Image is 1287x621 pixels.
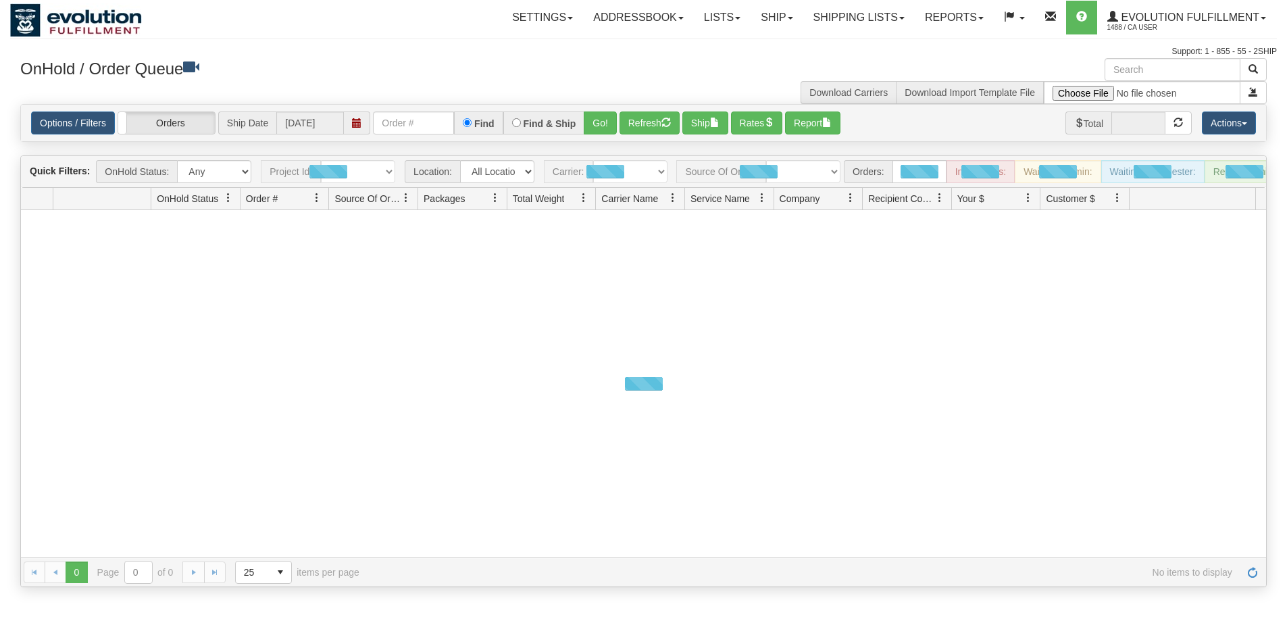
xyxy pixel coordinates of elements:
[1044,81,1240,104] input: Import
[584,111,617,134] button: Go!
[235,561,292,584] span: Page sizes drop down
[1106,187,1129,209] a: Customer $ filter column settings
[661,187,684,209] a: Carrier Name filter column settings
[601,192,658,205] span: Carrier Name
[217,187,240,209] a: OnHold Status filter column settings
[572,187,595,209] a: Total Weight filter column settings
[803,1,915,34] a: Shipping lists
[694,1,751,34] a: Lists
[1065,111,1112,134] span: Total
[620,111,680,134] button: Refresh
[915,1,994,34] a: Reports
[305,187,328,209] a: Order # filter column settings
[1205,160,1284,183] div: Ready to Ship:
[513,192,565,205] span: Total Weight
[868,192,934,205] span: Recipient Country
[751,1,803,34] a: Ship
[218,111,276,134] span: Ship Date
[21,156,1266,188] div: grid toolbar
[1107,21,1209,34] span: 1488 / CA User
[1101,160,1205,183] div: Waiting - Requester:
[334,192,401,205] span: Source Of Order
[957,192,984,205] span: Your $
[235,561,359,584] span: items per page
[809,87,888,98] a: Download Carriers
[892,160,947,183] div: New:
[1017,187,1040,209] a: Your $ filter column settings
[378,567,1232,578] span: No items to display
[424,192,465,205] span: Packages
[1202,111,1256,134] button: Actions
[1240,58,1267,81] button: Search
[905,87,1035,98] a: Download Import Template File
[405,160,460,183] span: Location:
[839,187,862,209] a: Company filter column settings
[524,119,576,128] label: Find & Ship
[1097,1,1276,34] a: Evolution Fulfillment 1488 / CA User
[395,187,418,209] a: Source Of Order filter column settings
[1256,241,1286,379] iframe: chat widget
[583,1,694,34] a: Addressbook
[1118,11,1259,23] span: Evolution Fulfillment
[1242,562,1263,583] a: Refresh
[947,160,1015,183] div: In Progress:
[96,160,177,183] span: OnHold Status:
[502,1,583,34] a: Settings
[66,562,87,583] span: Page 0
[751,187,774,209] a: Service Name filter column settings
[246,192,278,205] span: Order #
[844,160,892,183] span: Orders:
[780,192,820,205] span: Company
[270,562,291,583] span: select
[10,3,142,37] img: logo1488.jpg
[474,119,495,128] label: Find
[118,112,215,134] label: Orders
[1015,160,1101,183] div: Waiting - Admin:
[484,187,507,209] a: Packages filter column settings
[1105,58,1240,81] input: Search
[31,111,115,134] a: Options / Filters
[244,566,261,579] span: 25
[1046,192,1094,205] span: Customer $
[30,164,90,178] label: Quick Filters:
[928,187,951,209] a: Recipient Country filter column settings
[10,46,1277,57] div: Support: 1 - 855 - 55 - 2SHIP
[97,561,174,584] span: Page of 0
[20,58,634,78] h3: OnHold / Order Queue
[157,192,218,205] span: OnHold Status
[682,111,728,134] button: Ship
[373,111,454,134] input: Order #
[690,192,750,205] span: Service Name
[785,111,840,134] button: Report
[731,111,783,134] button: Rates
